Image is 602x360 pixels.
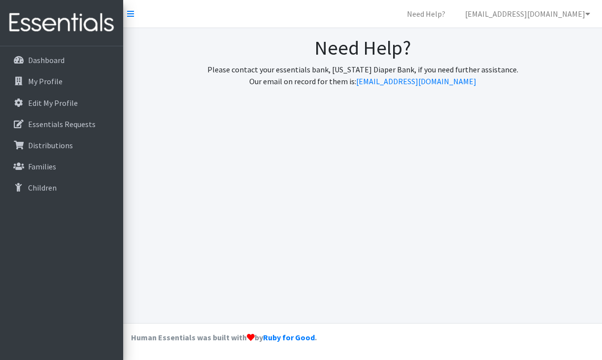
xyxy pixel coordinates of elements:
a: Children [4,178,119,197]
a: Distributions [4,135,119,155]
img: HumanEssentials [4,6,119,39]
p: Children [28,183,57,193]
p: Dashboard [28,55,65,65]
p: Edit My Profile [28,98,78,108]
h1: Need Help? [131,36,594,60]
a: Edit My Profile [4,93,119,113]
p: Distributions [28,140,73,150]
a: Need Help? [399,4,453,24]
a: Essentials Requests [4,114,119,134]
p: Families [28,162,56,171]
strong: Human Essentials was built with by . [131,332,317,342]
a: [EMAIL_ADDRESS][DOMAIN_NAME] [356,76,476,86]
p: Please contact your essentials bank, [US_STATE] Diaper Bank, if you need further assistance. Our ... [131,64,594,87]
a: My Profile [4,71,119,91]
a: [EMAIL_ADDRESS][DOMAIN_NAME] [457,4,598,24]
a: Dashboard [4,50,119,70]
p: My Profile [28,76,63,86]
p: Essentials Requests [28,119,96,129]
a: Ruby for Good [263,332,315,342]
a: Families [4,157,119,176]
